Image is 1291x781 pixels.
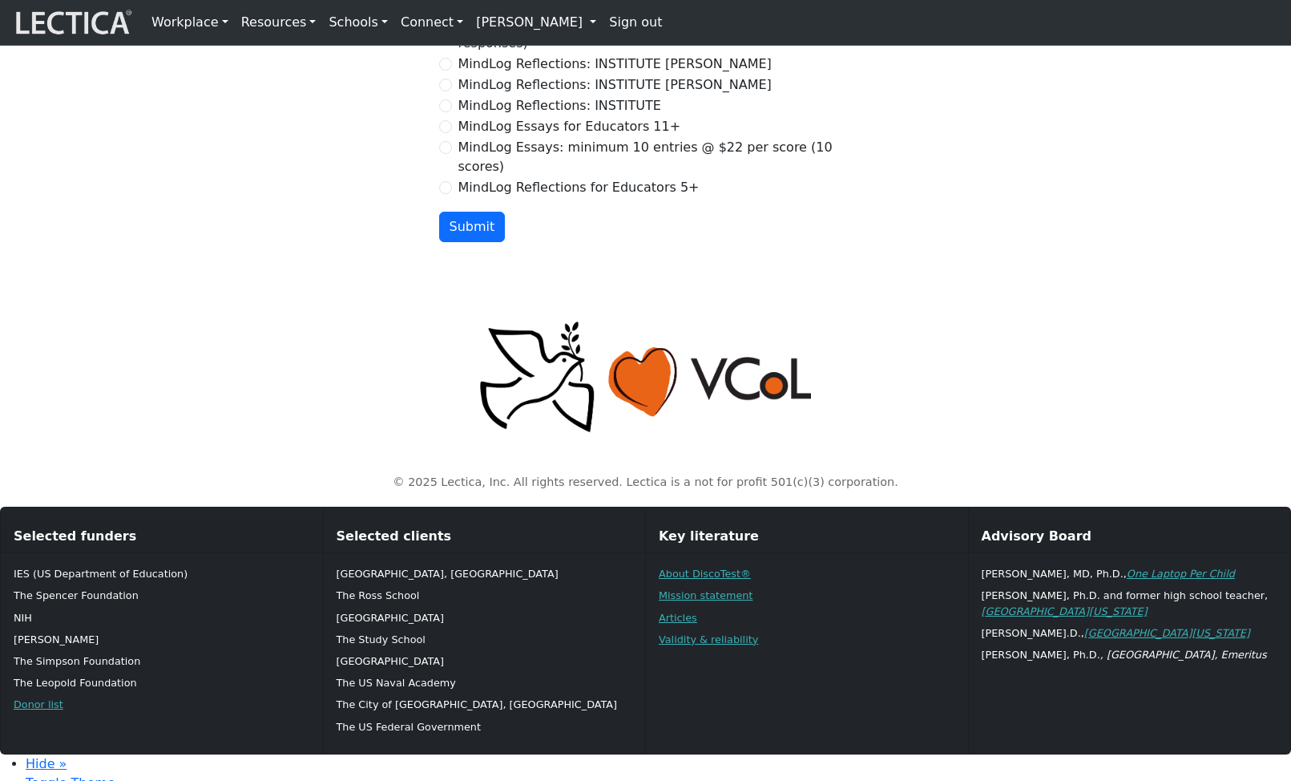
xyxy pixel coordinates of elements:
[458,138,853,176] label: MindLog Essays: minimum 10 entries @ $22 per score (10 scores)
[14,698,63,710] a: Donor list
[337,675,633,690] p: The US Naval Academy
[322,6,394,38] a: Schools
[458,96,661,115] label: MindLog Reflections: INSTITUTE
[1084,627,1250,639] a: [GEOGRAPHIC_DATA][US_STATE]
[1,520,323,553] div: Selected funders
[1100,649,1267,661] em: , [GEOGRAPHIC_DATA], Emeritus
[337,566,633,581] p: [GEOGRAPHIC_DATA], [GEOGRAPHIC_DATA]
[470,6,603,38] a: [PERSON_NAME]
[14,610,310,625] p: NIH
[982,566,1278,581] p: [PERSON_NAME], MD, Ph.D.,
[458,178,700,197] label: MindLog Reflections for Educators 5+
[337,610,633,625] p: [GEOGRAPHIC_DATA]
[659,633,758,645] a: Validity & reliability
[659,589,752,601] a: Mission statement
[603,6,668,38] a: Sign out
[14,654,310,669] p: The Simpson Foundation
[14,588,310,603] p: The Spencer Foundation
[969,520,1291,553] div: Advisory Board
[458,75,772,95] label: MindLog Reflections: INSTITUTE [PERSON_NAME]
[235,6,323,38] a: Resources
[337,632,633,647] p: The Study School
[337,654,633,669] p: [GEOGRAPHIC_DATA]
[659,612,697,624] a: Articles
[14,566,310,581] p: IES (US Department of Education)
[127,474,1165,492] p: © 2025 Lectica, Inc. All rights reserved. Lectica is a not for profit 501(c)(3) corporation.
[439,212,506,242] button: Submit
[145,6,235,38] a: Workplace
[337,588,633,603] p: The Ross School
[12,7,132,38] img: lecticalive
[26,756,67,771] a: Hide »
[982,605,1148,617] a: [GEOGRAPHIC_DATA][US_STATE]
[337,719,633,734] p: The US Federal Government
[474,319,817,435] img: Peace, love, VCoL
[324,520,646,553] div: Selected clients
[1127,568,1235,580] a: One Laptop Per Child
[646,520,968,553] div: Key literature
[14,675,310,690] p: The Leopold Foundation
[458,55,772,74] label: MindLog Reflections: INSTITUTE [PERSON_NAME]
[14,632,310,647] p: [PERSON_NAME]
[659,568,751,580] a: About DiscoTest®
[337,697,633,712] p: The City of [GEOGRAPHIC_DATA], [GEOGRAPHIC_DATA]
[394,6,470,38] a: Connect
[458,117,681,136] label: MindLog Essays for Educators 11+
[982,625,1278,641] p: [PERSON_NAME].D.,
[982,647,1278,662] p: [PERSON_NAME], Ph.D.
[982,588,1278,618] p: [PERSON_NAME], Ph.D. and former high school teacher,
